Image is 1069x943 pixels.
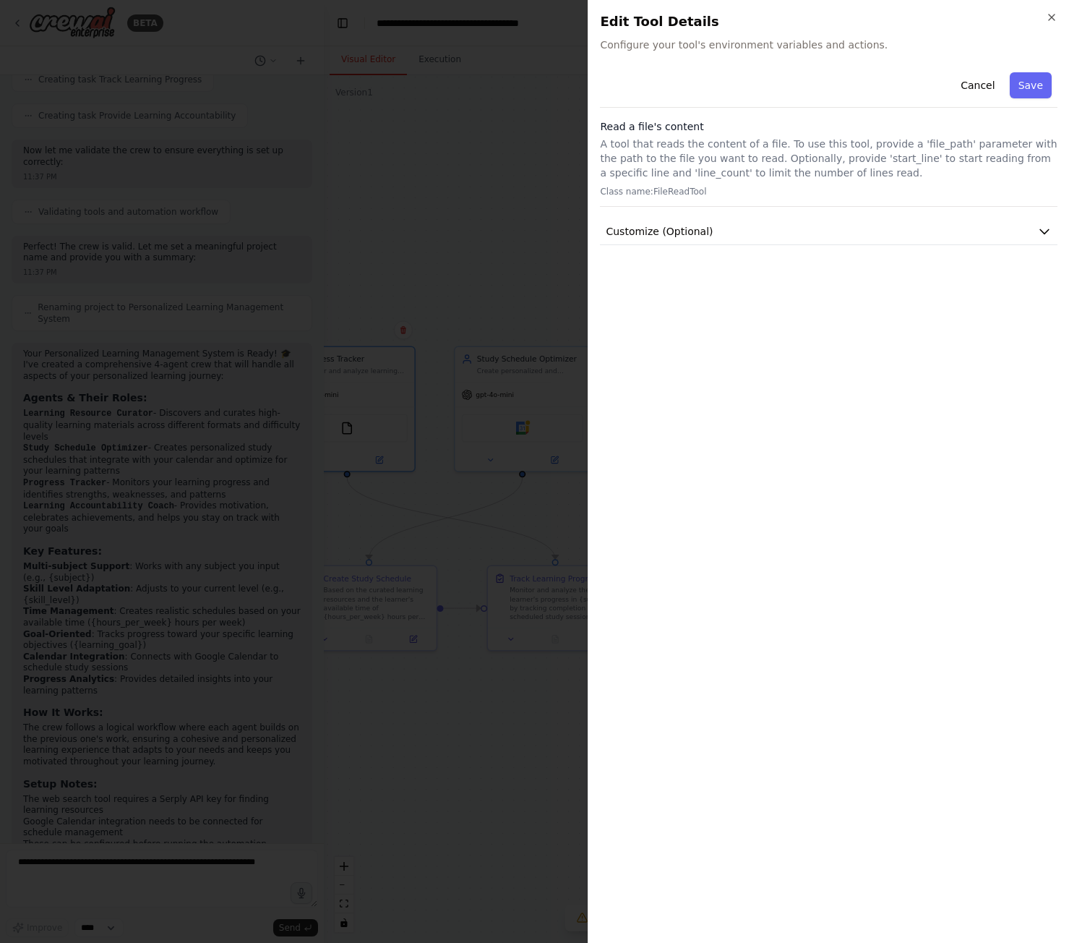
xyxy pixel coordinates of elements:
button: Customize (Optional) [600,218,1057,245]
button: Save [1010,72,1052,98]
p: Class name: FileReadTool [600,186,1057,197]
span: Configure your tool's environment variables and actions. [600,38,1057,52]
h2: Edit Tool Details [600,12,1057,32]
button: Cancel [952,72,1003,98]
span: Customize (Optional) [606,224,713,239]
p: A tool that reads the content of a file. To use this tool, provide a 'file_path' parameter with t... [600,137,1057,180]
h3: Read a file's content [600,119,1057,134]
